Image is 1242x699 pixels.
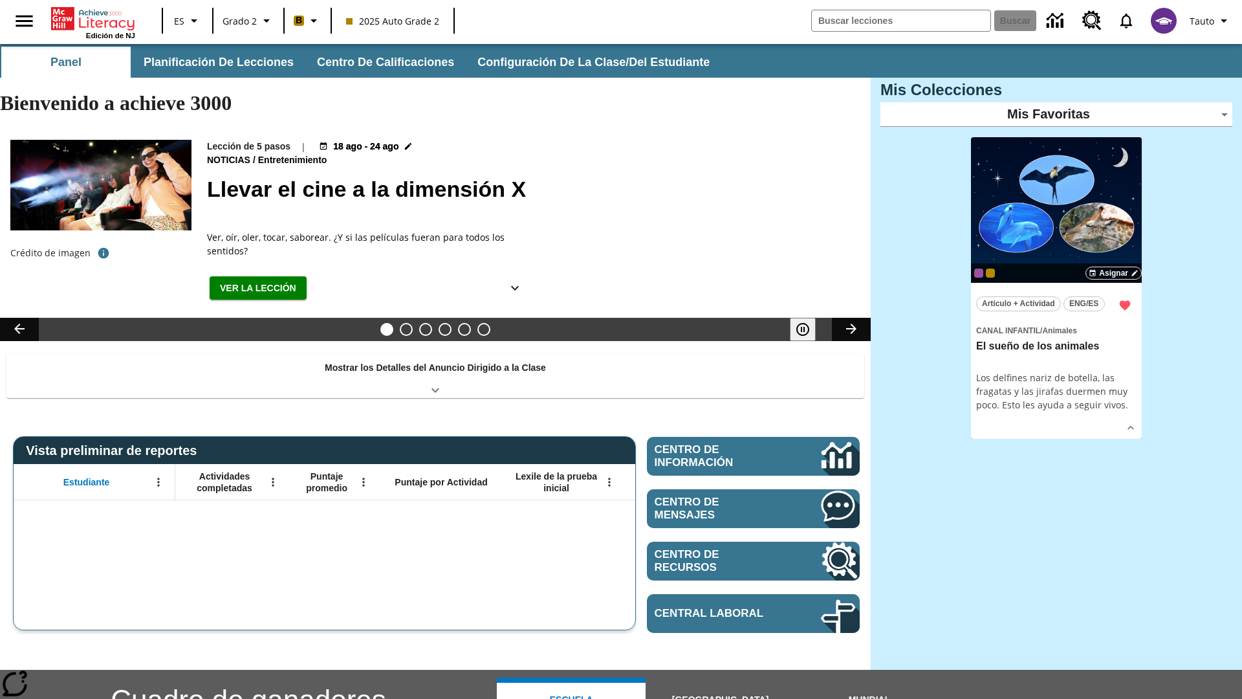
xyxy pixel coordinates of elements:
[289,9,327,32] button: Boost El color de la clase es anaranjado claro. Cambiar el color de la clase.
[167,9,208,32] button: Lenguaje: ES, Selecciona un idioma
[1113,294,1137,317] button: Remover de Favoritas
[333,140,398,153] span: 18 ago - 24 ago
[439,323,452,336] button: Diapositiva 4 ¿Los autos del futuro?
[812,10,990,31] input: Buscar campo
[467,47,720,78] button: Configuración de la clase/del estudiante
[380,323,393,336] button: Diapositiva 1 Llevar el cine a la dimensión X
[51,5,135,39] div: Portada
[10,247,91,260] p: Crédito de imagen
[509,471,604,494] span: Lexile de la prueba inicial
[400,323,413,336] button: Diapositiva 2 ¿Lo quieres con papas fritas?
[982,297,1055,311] span: Artículo + Actividad
[5,2,43,40] button: Abrir el menú lateral
[149,472,168,492] button: Abrir menú
[207,153,253,168] span: Noticias
[976,296,1061,311] button: Artículo + Actividad
[976,340,1137,353] h3: El sueño de los animales
[296,471,358,494] span: Puntaje promedio
[301,140,306,153] span: |
[419,323,432,336] button: Diapositiva 3 Modas que pasaron de moda
[1099,267,1128,279] span: Asignar
[974,269,983,278] div: OL 2025 Auto Grade 3
[502,276,528,300] button: Ver más
[1121,418,1140,438] button: Ver más
[26,443,203,458] span: Vista preliminar de reportes
[207,173,855,206] h2: Llevar el cine a la dimensión X
[600,472,619,492] button: Abrir menú
[253,155,256,165] span: /
[307,47,464,78] button: Centro de calificaciones
[207,230,530,258] div: Ver, oír, oler, tocar, saborear. ¿Y si las películas fueran para todos los sentidos?
[976,371,1137,412] div: Los delfines nariz de botella, las fragatas y las jirafas duermen muy poco. Esto les ayuda a segu...
[477,323,490,336] button: Diapositiva 6 Una idea, mucho trabajo
[207,140,290,153] p: Lección de 5 pasos
[354,472,373,492] button: Abrir menú
[86,32,135,39] span: Edición de NJ
[1190,14,1214,28] span: Tauto
[1069,297,1098,311] span: ENG/ES
[986,269,995,278] div: New 2025 class
[647,542,860,581] a: Centro de recursos, Se abrirá en una pestaña nueva.
[1039,3,1074,39] a: Centro de información
[655,496,782,522] span: Centro de mensajes
[1143,4,1184,38] button: Escoja un nuevo avatar
[325,361,546,375] p: Mostrar los Detalles del Anuncio Dirigido a la Clase
[790,318,816,341] button: Pausar
[1,47,131,78] button: Panel
[880,102,1232,127] div: Mis Favoritas
[1074,3,1109,38] a: Centro de recursos, Se abrirá en una pestaña nueva.
[1184,9,1237,32] button: Perfil/Configuración
[217,9,279,32] button: Grado: Grado 2, Elige un grado
[647,489,860,528] a: Centro de mensajes
[133,47,304,78] button: Planificación de lecciones
[223,14,257,28] span: Grado 2
[1151,8,1177,34] img: avatar image
[458,323,471,336] button: Diapositiva 5 ¿Cuál es la gran idea?
[655,548,782,574] span: Centro de recursos
[655,443,777,469] span: Centro de información
[51,6,135,32] a: Portada
[1109,4,1143,38] a: Notificaciones
[210,276,307,300] button: Ver la lección
[655,607,782,620] span: Central laboral
[832,318,871,341] button: Carrusel de lecciones, seguir
[880,81,1232,99] h3: Mis Colecciones
[182,471,267,494] span: Actividades completadas
[91,241,116,265] button: Crédito de foto: The Asahi Shimbun vía Getty Images
[976,326,1040,335] span: Canal Infantil
[296,12,302,28] span: B
[1040,326,1042,335] span: /
[10,140,191,230] img: El panel situado frente a los asientos rocía con agua nebulizada al feliz público en un cine equi...
[1042,326,1076,335] span: Animales
[263,472,283,492] button: Abrir menú
[790,318,829,341] div: Pausar
[174,14,184,28] span: ES
[6,353,864,398] div: Mostrar los Detalles del Anuncio Dirigido a la Clase
[395,476,487,488] span: Puntaje por Actividad
[971,137,1142,439] div: lesson details
[976,323,1137,337] span: Tema: Canal Infantil/Animales
[258,153,330,168] span: Entretenimiento
[1085,267,1142,280] button: Asignar Elegir fechas
[1063,296,1105,311] button: ENG/ES
[346,14,439,28] span: 2025 Auto Grade 2
[647,594,860,633] a: Central laboral
[647,437,860,476] a: Centro de información
[63,476,110,488] span: Estudiante
[316,140,415,153] button: 18 ago - 24 ago Elegir fechas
